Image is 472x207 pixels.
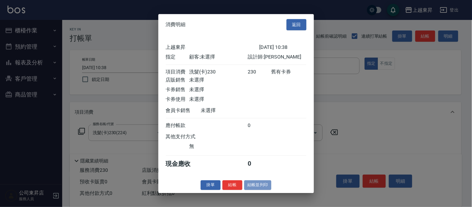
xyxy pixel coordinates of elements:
div: 卡券銷售 [166,87,189,93]
div: 卡券使用 [166,96,189,103]
div: 其他支付方式 [166,134,213,140]
div: 設計師: [PERSON_NAME] [248,54,306,60]
button: 結帳並列印 [244,180,271,190]
div: 0 [248,160,271,168]
button: 掛單 [201,180,221,190]
div: 顧客: 未選擇 [189,54,248,60]
div: 應付帳款 [166,122,189,129]
button: 返回 [287,19,306,31]
div: 項目消費 [166,69,189,75]
div: 無 [189,143,248,150]
div: 未選擇 [201,107,259,114]
span: 消費明細 [166,21,186,28]
div: 指定 [166,54,189,60]
div: 0 [248,122,271,129]
div: 店販銷售 [166,77,189,83]
div: 未選擇 [189,96,248,103]
div: 230 [248,69,271,75]
div: [DATE] 10:38 [259,44,306,51]
div: 上越東昇 [166,44,259,51]
div: 現金應收 [166,160,201,168]
div: 舊有卡券 [271,69,306,75]
div: 洗髮(卡)230 [189,69,248,75]
div: 未選擇 [189,87,248,93]
div: 會員卡銷售 [166,107,201,114]
div: 未選擇 [189,77,248,83]
button: 結帳 [222,180,242,190]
